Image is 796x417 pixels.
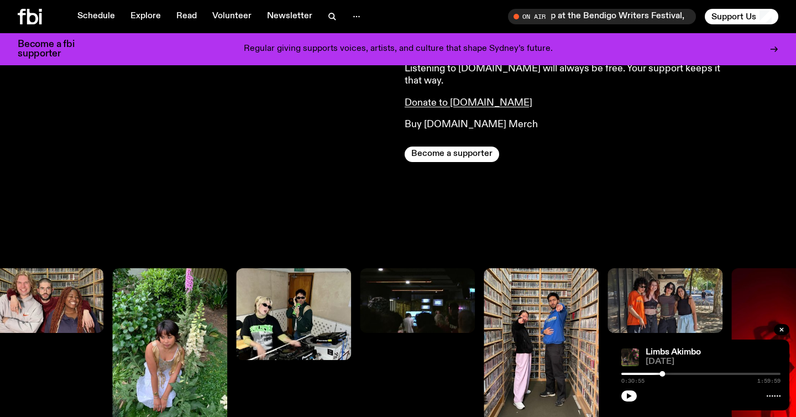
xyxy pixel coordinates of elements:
img: The three members of MUNA stand on the street outside fbi.radio with Tanya Ali. All four of them ... [608,268,722,333]
span: 1:59:59 [757,378,781,384]
a: Volunteer [206,9,258,24]
img: Jackson sits at an outdoor table, legs crossed and gazing at a black and brown dog also sitting a... [621,348,639,366]
p: Listening to [DOMAIN_NAME] will always be free. Your support keeps it that way. [405,63,723,87]
span: Support Us [711,12,756,22]
a: Schedule [71,9,122,24]
span: [DATE] [646,358,781,366]
button: Become a supporter [405,147,499,162]
p: Regular giving supports voices, artists, and culture that shape Sydney’s future. [244,44,553,54]
span: 0:30:55 [621,378,645,384]
a: Donate to [DOMAIN_NAME] [405,98,532,108]
a: Explore [124,9,167,24]
button: On AirBackchat / Censorship at the Bendigo Writers Festival, colourism in the makeup industry, an... [508,9,696,24]
a: Newsletter [260,9,319,24]
a: Read [170,9,203,24]
a: Limbs Akimbo [646,348,701,357]
img: Ruby wears a Collarbones t shirt and pretends to play the DJ decks, Al sings into a pringles can.... [236,268,351,360]
a: Buy [DOMAIN_NAME] Merch [405,119,538,129]
button: Support Us [705,9,778,24]
h3: Become a fbi supporter [18,40,88,59]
